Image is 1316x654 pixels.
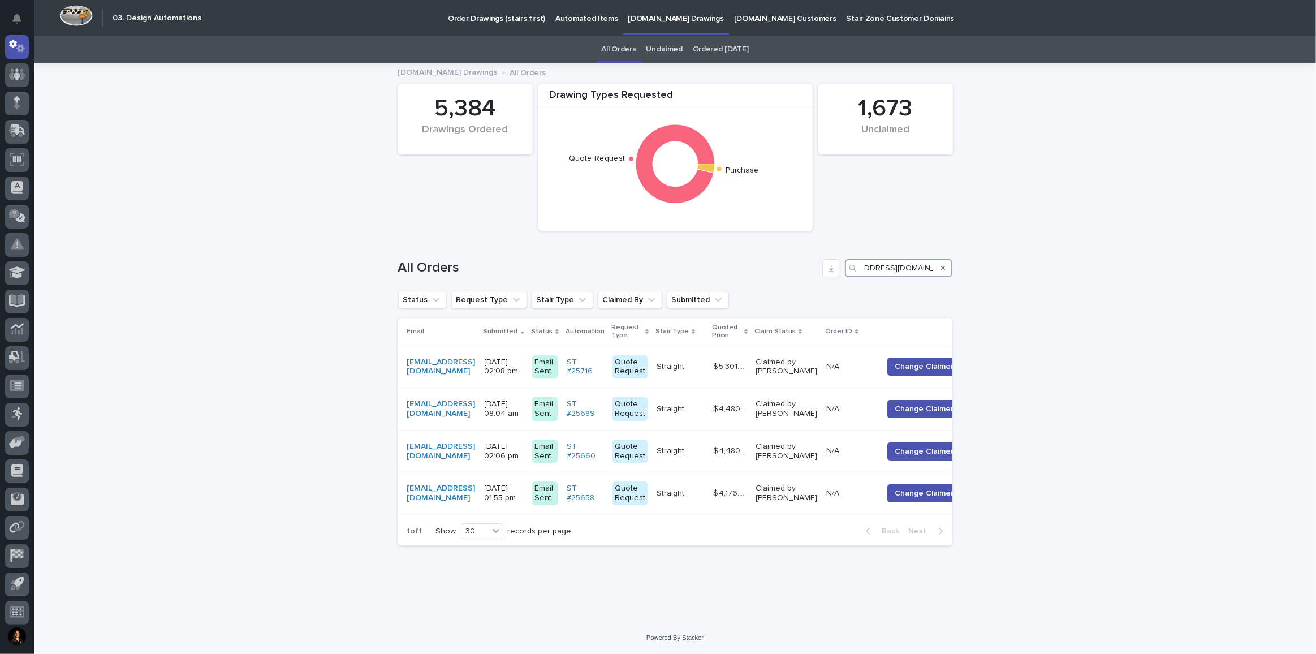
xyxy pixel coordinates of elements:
[461,526,489,537] div: 30
[14,14,29,32] div: Notifications
[756,358,817,377] p: Claimed by [PERSON_NAME]
[887,358,961,376] button: Change Claimer
[398,430,980,472] tr: [EMAIL_ADDRESS][DOMAIN_NAME] [DATE] 02:06 pmEmail SentST #25660 Quote RequestStraightStraight $ 4...
[825,325,852,338] p: Order ID
[567,399,603,419] a: ST #25689
[398,65,498,78] a: [DOMAIN_NAME] Drawings
[569,155,625,163] text: Quote Request
[655,325,689,338] p: Stair Type
[612,440,648,463] div: Quote Request
[398,260,818,276] h1: All Orders
[398,388,980,431] tr: [EMAIL_ADDRESS][DOMAIN_NAME] [DATE] 08:04 amEmail SentST #25689 Quote RequestStraightStraight $ 4...
[398,518,432,545] p: 1 of 1
[532,397,558,421] div: Email Sent
[826,444,842,456] p: N/A
[895,446,953,457] span: Change Claimer
[532,355,558,379] div: Email Sent
[826,360,842,372] p: N/A
[531,325,553,338] p: Status
[887,484,961,502] button: Change Claimer
[612,481,648,505] div: Quote Request
[567,484,603,503] a: ST #25658
[726,167,759,175] text: Purchase
[756,484,817,503] p: Claimed by [PERSON_NAME]
[667,291,729,309] button: Submitted
[612,397,648,421] div: Quote Request
[485,358,523,377] p: [DATE] 02:08 pm
[566,325,605,338] p: Automation
[909,527,934,535] span: Next
[657,360,687,372] p: Straight
[887,442,961,461] button: Change Claimer
[398,291,447,309] button: Status
[451,291,527,309] button: Request Type
[713,360,749,372] p: $ 5,301.00
[436,527,456,536] p: Show
[754,325,796,338] p: Claim Status
[602,36,636,63] a: All Orders
[895,403,953,415] span: Change Claimer
[407,325,425,338] p: Email
[407,399,476,419] a: [EMAIL_ADDRESS][DOMAIN_NAME]
[713,487,749,498] p: $ 4,176.00
[895,488,953,499] span: Change Claimer
[875,527,900,535] span: Back
[417,94,514,123] div: 5,384
[5,625,29,648] button: users-avatar
[857,526,904,536] button: Back
[904,526,952,536] button: Next
[398,346,980,388] tr: [EMAIL_ADDRESS][DOMAIN_NAME] [DATE] 02:08 pmEmail SentST #25716 Quote RequestStraightStraight $ 5...
[59,5,93,26] img: Workspace Logo
[113,14,201,23] h2: 03. Design Automations
[532,291,593,309] button: Stair Type
[657,487,687,498] p: Straight
[510,66,546,78] p: All Orders
[838,124,934,148] div: Unclaimed
[693,36,749,63] a: Ordered [DATE]
[5,7,29,31] button: Notifications
[598,291,662,309] button: Claimed By
[417,124,514,148] div: Drawings Ordered
[657,402,687,414] p: Straight
[887,400,961,418] button: Change Claimer
[838,94,934,123] div: 1,673
[538,89,813,108] div: Drawing Types Requested
[713,444,749,456] p: $ 4,480.00
[407,358,476,377] a: [EMAIL_ADDRESS][DOMAIN_NAME]
[567,358,603,377] a: ST #25716
[895,361,953,372] span: Change Claimer
[646,36,683,63] a: Unclaimed
[508,527,572,536] p: records per page
[485,442,523,461] p: [DATE] 02:06 pm
[612,355,648,379] div: Quote Request
[845,259,952,277] input: Search
[407,484,476,503] a: [EMAIL_ADDRESS][DOMAIN_NAME]
[485,484,523,503] p: [DATE] 01:55 pm
[398,472,980,515] tr: [EMAIL_ADDRESS][DOMAIN_NAME] [DATE] 01:55 pmEmail SentST #25658 Quote RequestStraightStraight $ 4...
[826,487,842,498] p: N/A
[657,444,687,456] p: Straight
[407,442,476,461] a: [EMAIL_ADDRESS][DOMAIN_NAME]
[532,481,558,505] div: Email Sent
[826,402,842,414] p: N/A
[611,321,642,342] p: Request Type
[756,399,817,419] p: Claimed by [PERSON_NAME]
[484,325,518,338] p: Submitted
[567,442,603,461] a: ST #25660
[712,321,741,342] p: Quoted Price
[532,440,558,463] div: Email Sent
[485,399,523,419] p: [DATE] 08:04 am
[646,634,704,641] a: Powered By Stacker
[756,442,817,461] p: Claimed by [PERSON_NAME]
[713,402,749,414] p: $ 4,480.00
